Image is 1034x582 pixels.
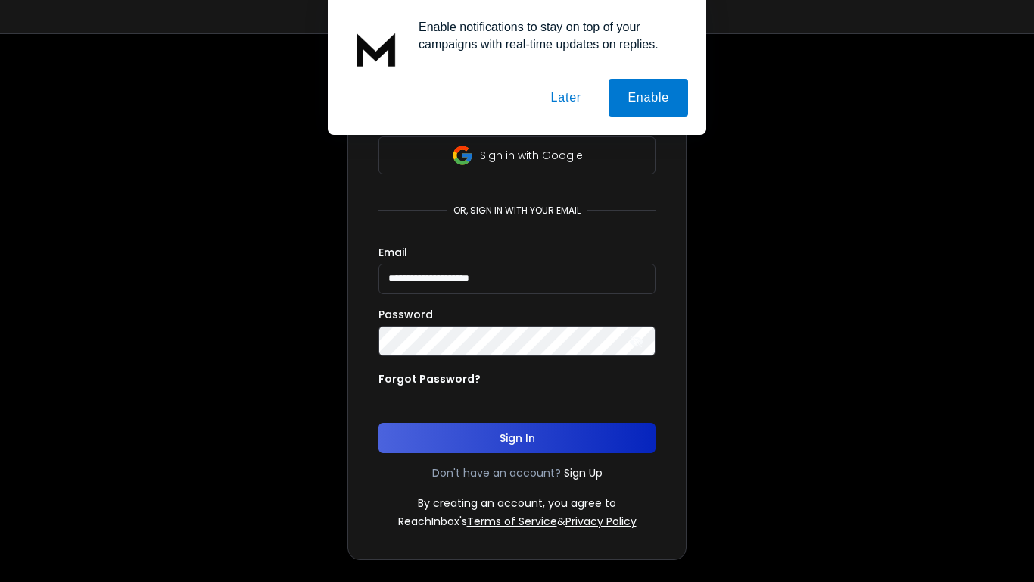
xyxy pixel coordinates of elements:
[564,465,603,480] a: Sign Up
[378,136,656,174] button: Sign in with Google
[565,514,637,529] a: Privacy Policy
[447,205,587,217] p: or, sign in with your email
[531,79,600,117] button: Later
[378,423,656,453] button: Sign In
[378,371,481,386] p: Forgot Password?
[406,18,688,53] div: Enable notifications to stay on top of your campaigns with real-time updates on replies.
[432,465,561,480] p: Don't have an account?
[609,79,688,117] button: Enable
[346,18,406,79] img: notification icon
[398,514,637,529] p: ReachInbox's &
[378,309,433,320] label: Password
[378,247,407,258] label: Email
[480,148,583,163] p: Sign in with Google
[418,496,616,511] p: By creating an account, you agree to
[467,514,557,529] a: Terms of Service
